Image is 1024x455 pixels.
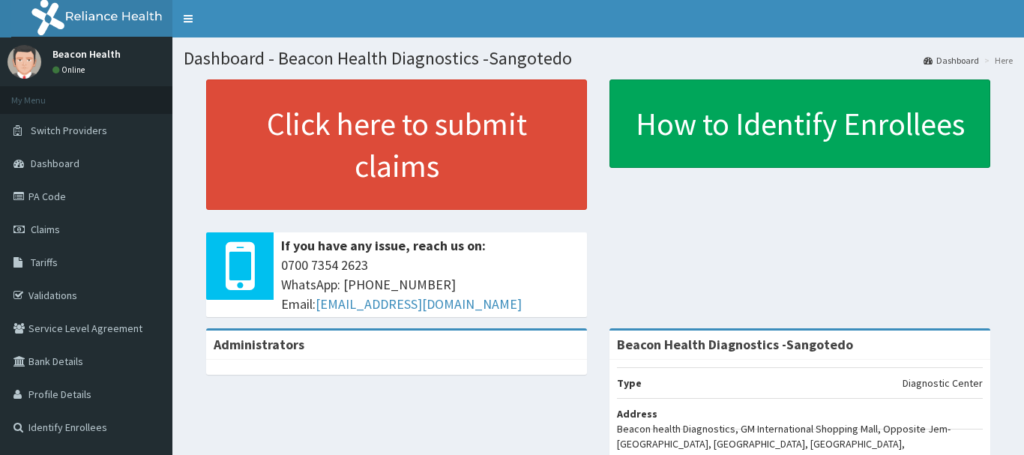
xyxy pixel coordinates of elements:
[981,54,1013,67] li: Here
[184,49,1013,68] h1: Dashboard - Beacon Health Diagnostics -Sangotedo
[281,256,579,313] span: 0700 7354 2623 WhatsApp: [PHONE_NUMBER] Email:
[52,64,88,75] a: Online
[617,336,853,353] strong: Beacon Health Diagnostics -Sangotedo
[7,45,41,79] img: User Image
[924,54,979,67] a: Dashboard
[52,49,121,59] p: Beacon Health
[31,124,107,137] span: Switch Providers
[31,157,79,170] span: Dashboard
[206,79,587,210] a: Click here to submit claims
[617,407,657,421] b: Address
[31,223,60,236] span: Claims
[609,79,990,168] a: How to Identify Enrollees
[31,256,58,269] span: Tariffs
[214,336,304,353] b: Administrators
[617,376,642,390] b: Type
[281,237,486,254] b: If you have any issue, reach us on:
[903,376,983,391] p: Diagnostic Center
[316,295,522,313] a: [EMAIL_ADDRESS][DOMAIN_NAME]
